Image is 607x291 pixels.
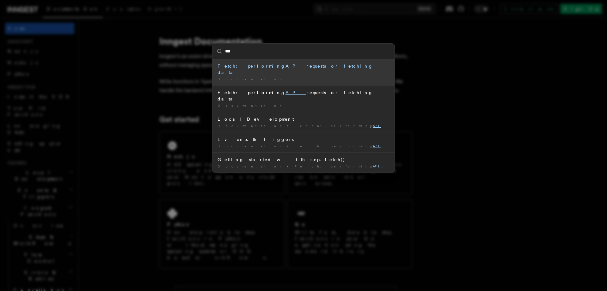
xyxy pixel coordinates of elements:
[285,90,306,95] mark: API
[218,104,284,107] span: Documentation
[287,144,292,148] span: /
[218,89,389,102] div: Fetch: performing requests or fetching data
[373,124,389,128] mark: API
[287,124,292,128] span: /
[295,124,506,128] span: Fetch: performing requests or fetching data
[218,144,284,148] span: Documentation
[285,64,306,69] mark: API
[218,77,284,81] span: Documentation
[373,144,389,148] mark: API
[295,164,576,168] span: Fetch: performing requests or fetching data TypeScript only
[218,156,389,163] div: Getting started with step.fetch()
[287,164,292,168] span: /
[218,136,389,142] div: Events & Triggers
[218,124,284,128] span: Documentation
[218,63,389,76] div: Fetch: performing requests or fetching data
[218,116,389,122] div: Local Development
[373,164,389,168] mark: API
[218,164,284,168] span: Documentation
[295,144,506,148] span: Fetch: performing requests or fetching data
